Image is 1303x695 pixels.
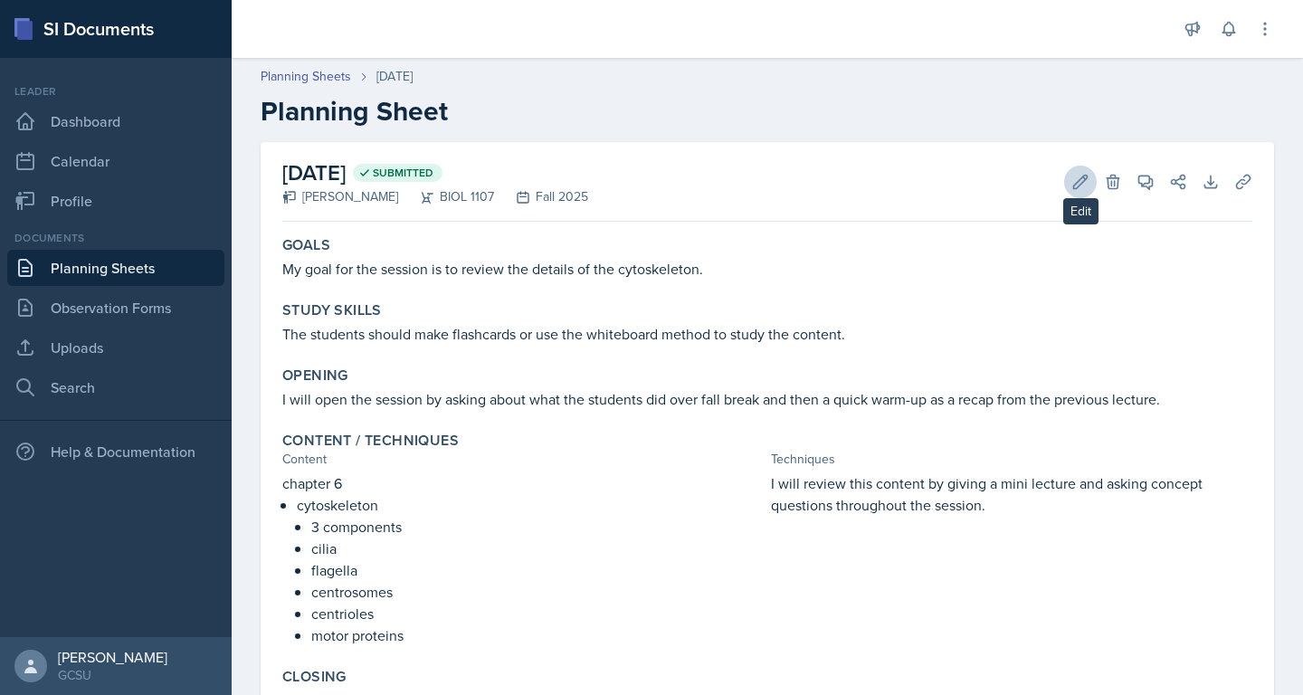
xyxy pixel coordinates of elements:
[282,301,382,319] label: Study Skills
[376,67,413,86] div: [DATE]
[58,666,167,684] div: GCSU
[494,187,588,206] div: Fall 2025
[311,559,764,581] p: flagella
[282,668,347,686] label: Closing
[261,67,351,86] a: Planning Sheets
[311,538,764,559] p: cilia
[7,183,224,219] a: Profile
[261,95,1274,128] h2: Planning Sheet
[282,432,459,450] label: Content / Techniques
[7,83,224,100] div: Leader
[7,369,224,405] a: Search
[771,472,1252,516] p: I will review this content by giving a mini lecture and asking concept questions throughout the s...
[311,516,764,538] p: 3 components
[282,472,764,494] p: chapter 6
[7,103,224,139] a: Dashboard
[1064,166,1097,198] button: Edit
[7,143,224,179] a: Calendar
[297,494,764,516] p: cytoskeleton
[282,367,348,385] label: Opening
[7,433,224,470] div: Help & Documentation
[282,388,1252,410] p: I will open the session by asking about what the students did over fall break and then a quick wa...
[7,329,224,366] a: Uploads
[398,187,494,206] div: BIOL 1107
[373,166,433,180] span: Submitted
[58,648,167,666] div: [PERSON_NAME]
[7,290,224,326] a: Observation Forms
[282,258,1252,280] p: My goal for the session is to review the details of the cytoskeleton.
[311,603,764,624] p: centrioles
[7,250,224,286] a: Planning Sheets
[7,230,224,246] div: Documents
[311,581,764,603] p: centrosomes
[771,450,1252,469] div: Techniques
[282,236,330,254] label: Goals
[282,323,1252,345] p: The students should make flashcards or use the whiteboard method to study the content.
[282,187,398,206] div: [PERSON_NAME]
[282,157,588,189] h2: [DATE]
[282,450,764,469] div: Content
[311,624,764,646] p: motor proteins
